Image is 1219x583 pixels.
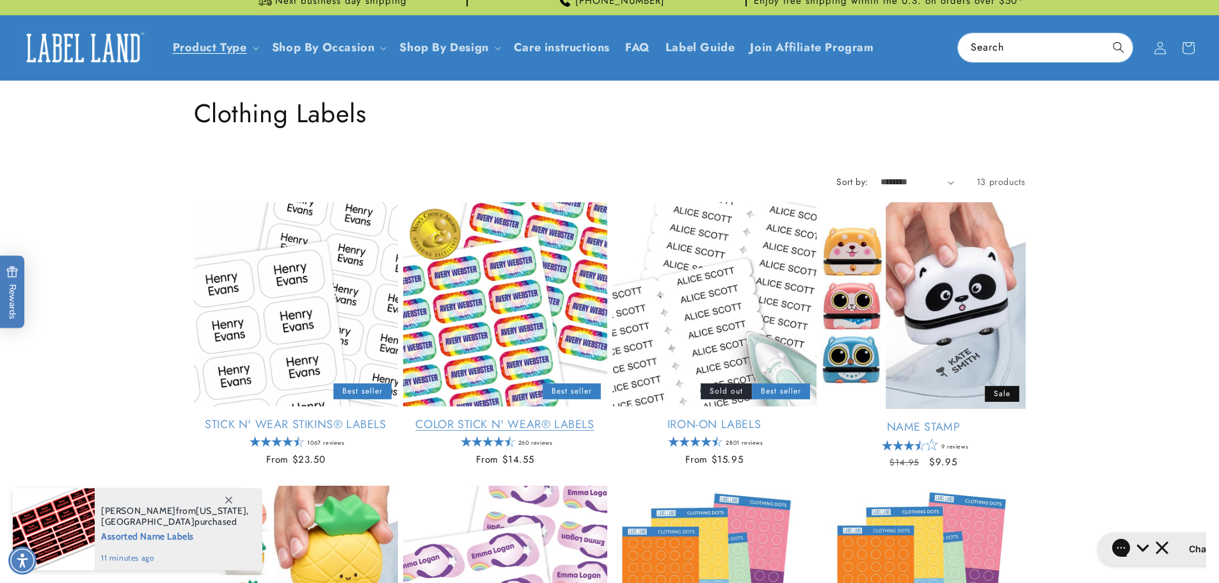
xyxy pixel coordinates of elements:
a: Join Affiliate Program [742,33,881,63]
a: Label Guide [658,33,743,63]
span: Care instructions [514,40,610,55]
iframe: Gorgias live chat messenger [1091,528,1206,570]
span: 11 minutes ago [101,552,249,564]
button: Gorgias live chat [6,4,155,38]
img: Label Land [19,28,147,68]
span: Shop By Occasion [272,40,375,55]
span: from , purchased [101,506,249,527]
a: Product Type [173,39,247,56]
a: Shop By Design [399,39,488,56]
span: 13 products [976,175,1026,188]
a: Color Stick N' Wear® Labels [403,417,607,432]
span: Assorted Name Labels [101,527,249,543]
h2: Chat with us [98,15,152,28]
iframe: Sign Up via Text for Offers [10,481,162,519]
span: Rewards [6,266,19,319]
a: Label Land [15,23,152,72]
button: Search [1104,33,1133,61]
summary: Product Type [165,33,264,63]
a: Iron-On Labels [612,417,817,432]
label: Sort by: [836,175,868,188]
span: [GEOGRAPHIC_DATA] [101,516,195,527]
summary: Shop By Occasion [264,33,392,63]
span: FAQ [625,40,650,55]
span: [US_STATE] [196,505,246,516]
a: Care instructions [506,33,617,63]
a: FAQ [617,33,658,63]
summary: Shop By Design [392,33,506,63]
span: Label Guide [665,40,735,55]
span: Join Affiliate Program [750,40,873,55]
a: Name Stamp [822,420,1026,435]
a: Stick N' Wear Stikins® Labels [194,417,398,432]
h1: Clothing Labels [194,97,1026,130]
div: Accessibility Menu [8,547,36,575]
